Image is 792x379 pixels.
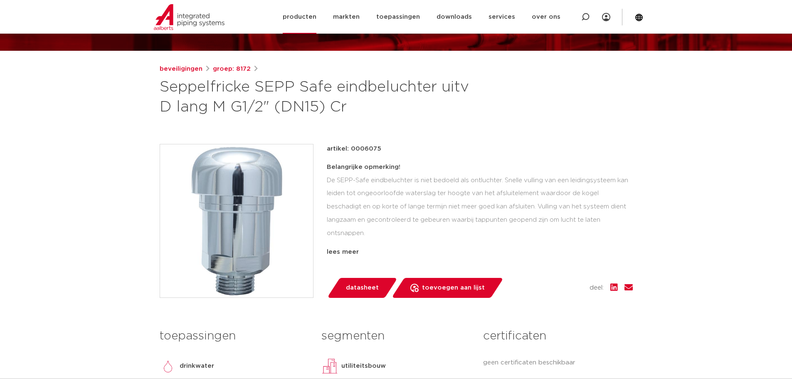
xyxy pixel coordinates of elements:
a: groep: 8172 [213,64,251,74]
h3: toepassingen [160,328,309,344]
strong: Belangrijke opmerking! [327,164,400,170]
div: De SEPP-Safe eindbeluchter is niet bedoeld als ontluchter. Snelle vulling van een leidingsysteem ... [327,161,633,244]
p: artikel: 0006075 [327,144,381,154]
img: Product Image for Seppelfricke SEPP Safe eindbeluchter uitv D lang M G1/2" (DN15) Cr [160,144,313,297]
p: utiliteitsbouw [341,361,386,371]
a: datasheet [327,278,397,298]
h3: certificaten [483,328,632,344]
div: lees meer [327,247,633,257]
h3: segmenten [321,328,471,344]
span: datasheet [346,281,379,295]
span: deel: [590,283,604,293]
span: toevoegen aan lijst [422,281,485,295]
img: utiliteitsbouw [321,358,338,374]
p: drinkwater [180,361,214,371]
p: geen certificaten beschikbaar [483,358,632,368]
a: beveiligingen [160,64,202,74]
img: drinkwater [160,358,176,374]
h1: Seppelfricke SEPP Safe eindbeluchter uitv D lang M G1/2" (DN15) Cr [160,77,472,117]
